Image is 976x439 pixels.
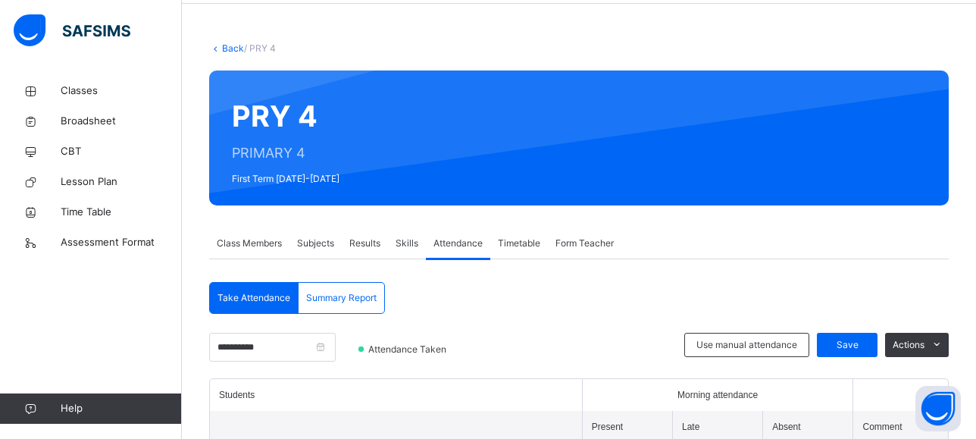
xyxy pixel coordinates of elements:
[222,42,244,54] a: Back
[396,237,418,250] span: Skills
[367,343,451,356] span: Attendance Taken
[217,237,282,250] span: Class Members
[297,237,334,250] span: Subjects
[61,83,182,99] span: Classes
[14,14,130,46] img: safsims
[433,237,483,250] span: Attendance
[217,291,290,305] span: Take Attendance
[498,237,540,250] span: Timetable
[210,379,582,411] th: Students
[61,401,181,416] span: Help
[915,386,961,431] button: Open asap
[555,237,614,250] span: Form Teacher
[61,205,182,220] span: Time Table
[893,338,924,352] span: Actions
[61,174,182,190] span: Lesson Plan
[61,235,182,250] span: Assessment Format
[306,291,377,305] span: Summary Report
[244,42,276,54] span: / PRY 4
[349,237,380,250] span: Results
[61,114,182,129] span: Broadsheet
[61,144,182,159] span: CBT
[828,338,866,352] span: Save
[696,338,797,352] span: Use manual attendance
[677,388,758,402] span: Morning attendance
